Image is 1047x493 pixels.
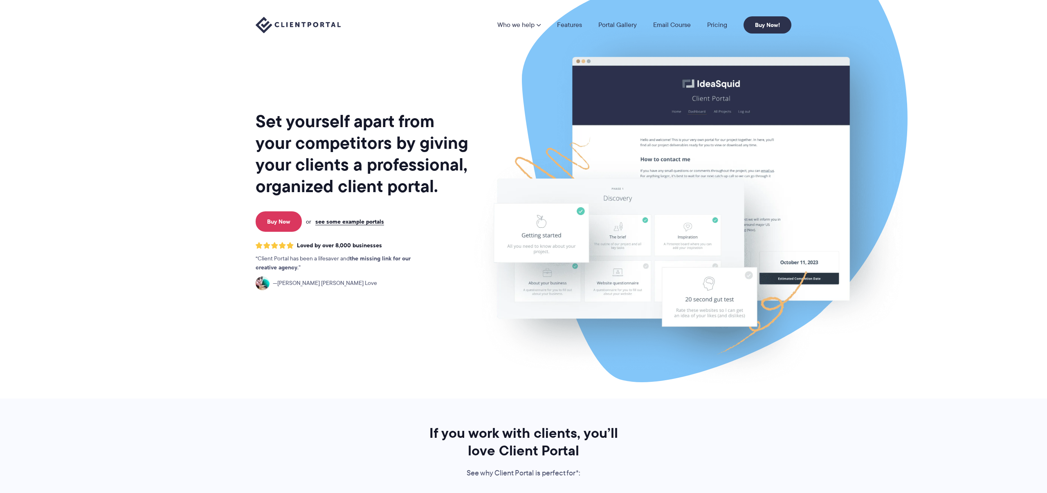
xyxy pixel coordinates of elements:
[598,22,637,28] a: Portal Gallery
[418,424,629,459] h2: If you work with clients, you’ll love Client Portal
[256,211,302,232] a: Buy Now
[557,22,582,28] a: Features
[418,467,629,480] p: See why Client Portal is perfect for*:
[497,22,541,28] a: Who we help
[744,16,791,34] a: Buy Now!
[256,254,427,272] p: Client Portal has been a lifesaver and .
[256,110,470,197] h1: Set yourself apart from your competitors by giving your clients a professional, organized client ...
[653,22,691,28] a: Email Course
[707,22,727,28] a: Pricing
[306,218,311,225] span: or
[273,279,377,288] span: [PERSON_NAME] [PERSON_NAME] Love
[297,242,382,249] span: Loved by over 8,000 businesses
[315,218,384,225] a: see some example portals
[256,254,411,272] strong: the missing link for our creative agency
